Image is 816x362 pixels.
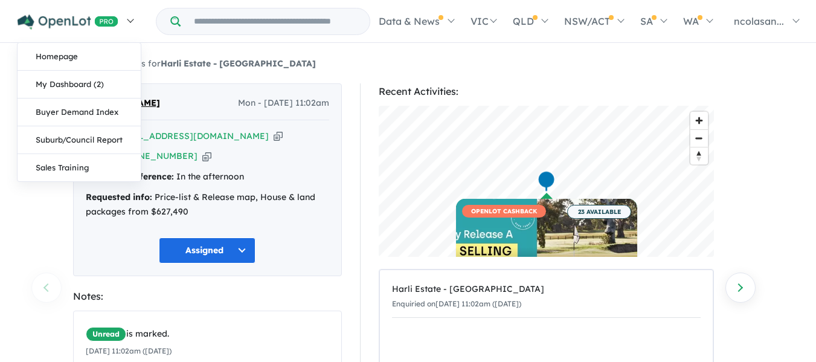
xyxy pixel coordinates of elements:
[18,99,141,126] a: Buyer Demand Index
[112,131,269,141] a: [EMAIL_ADDRESS][DOMAIN_NAME]
[183,8,367,34] input: Try estate name, suburb, builder or developer
[18,15,118,30] img: Openlot PRO Logo White
[392,282,701,297] div: Harli Estate - [GEOGRAPHIC_DATA]
[202,150,211,163] button: Copy
[86,327,338,341] div: is marked.
[379,106,714,257] canvas: Map
[161,58,316,69] strong: Harli Estate - [GEOGRAPHIC_DATA]
[734,15,784,27] span: ncolasan...
[537,170,555,193] div: Map marker
[567,205,631,219] span: 23 AVAILABLE
[379,83,714,100] div: Recent Activities:
[456,199,637,289] a: OPENLOT CASHBACK 23 AVAILABLE
[238,96,329,111] span: Mon - [DATE] 11:02am
[18,154,141,181] a: Sales Training
[462,205,546,218] span: OPENLOT CASHBACK
[86,190,329,219] div: Price-list & Release map, House & land packages from $627,490
[73,57,744,71] nav: breadcrumb
[392,276,701,318] a: Harli Estate - [GEOGRAPHIC_DATA]Enquiried on[DATE] 11:02am ([DATE])
[86,346,172,355] small: [DATE] 11:02am ([DATE])
[73,58,316,69] a: 1590Enquiries forHarli Estate - [GEOGRAPHIC_DATA]
[18,43,141,71] a: Homepage
[86,170,329,184] div: In the afternoon
[18,71,141,99] a: My Dashboard (2)
[392,299,521,308] small: Enquiried on [DATE] 11:02am ([DATE])
[18,126,141,154] a: Suburb/Council Report
[86,327,126,341] span: Unread
[86,192,152,202] strong: Requested info:
[690,147,708,164] button: Reset bearing to north
[690,112,708,129] button: Zoom in
[690,129,708,147] button: Zoom out
[159,238,255,263] button: Assigned
[73,288,342,305] div: Notes:
[690,130,708,147] span: Zoom out
[274,130,283,143] button: Copy
[116,150,198,161] a: [PHONE_NUMBER]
